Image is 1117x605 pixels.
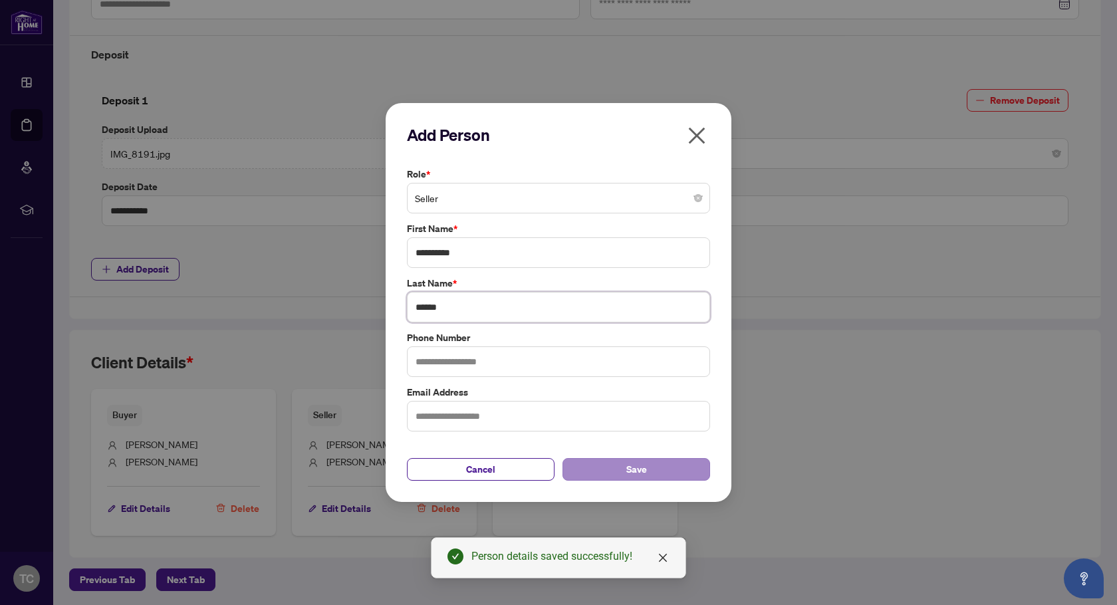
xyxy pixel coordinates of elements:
span: check-circle [447,548,463,564]
button: Cancel [407,458,555,481]
label: Role [407,167,710,181]
span: Seller [415,185,702,211]
span: Cancel [466,459,495,480]
button: Save [562,458,710,481]
span: close [686,125,707,146]
span: Save [626,459,647,480]
label: Phone Number [407,330,710,345]
label: First Name [407,221,710,236]
span: close [658,552,668,563]
label: Last Name [407,276,710,291]
span: close-circle [694,194,702,202]
h2: Add Person [407,124,710,146]
div: Person details saved successfully! [471,548,670,564]
label: Email Address [407,385,710,400]
a: Close [656,550,670,565]
button: Open asap [1064,558,1104,598]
